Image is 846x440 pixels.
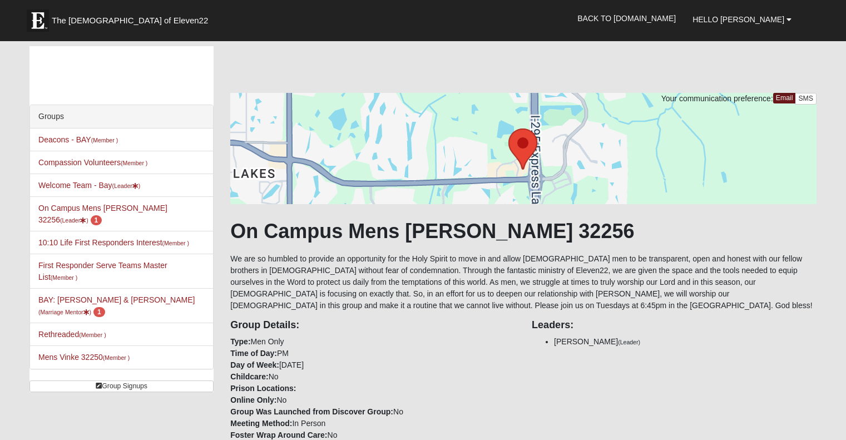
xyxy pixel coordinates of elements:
small: (Member ) [51,274,77,281]
a: SMS [795,93,817,105]
div: Groups [30,105,213,128]
small: (Leader ) [60,217,88,224]
a: BAY: [PERSON_NAME] & [PERSON_NAME](Marriage Mentor) 1 [38,295,195,316]
small: (Leader ) [112,182,141,189]
img: Eleven22 logo [27,9,49,32]
small: (Leader) [618,339,640,345]
small: (Member ) [91,137,118,144]
span: number of pending members [91,215,102,225]
a: Back to [DOMAIN_NAME] [569,4,684,32]
a: The [DEMOGRAPHIC_DATA] of Eleven22 [21,4,244,32]
h1: On Campus Mens [PERSON_NAME] 32256 [230,219,817,243]
strong: Meeting Method: [230,419,292,428]
strong: Childcare: [230,372,268,381]
a: Compassion Volunteers(Member ) [38,158,147,167]
span: number of pending members [93,307,105,317]
a: Mens Vinke 32250(Member ) [38,353,130,362]
span: Your communication preference: [661,94,773,103]
strong: Online Only: [230,395,276,404]
a: Deacons - BAY(Member ) [38,135,118,144]
strong: Day of Week: [230,360,279,369]
a: Welcome Team - Bay(Leader) [38,181,140,190]
h4: Leaders: [532,319,817,332]
a: On Campus Mens [PERSON_NAME] 32256(Leader) 1 [38,204,167,224]
a: Group Signups [29,380,214,392]
small: (Member ) [162,240,189,246]
li: [PERSON_NAME] [554,336,817,348]
small: (Marriage Mentor ) [38,309,91,315]
span: Hello [PERSON_NAME] [692,15,784,24]
a: Email [773,93,796,103]
h4: Group Details: [230,319,515,332]
strong: Prison Locations: [230,384,296,393]
strong: Type: [230,337,250,346]
a: Rethreaded(Member ) [38,330,106,339]
a: 10:10 Life First Responders Interest(Member ) [38,238,189,247]
strong: Group Was Launched from Discover Group: [230,407,393,416]
small: (Member ) [103,354,130,361]
a: Hello [PERSON_NAME] [684,6,800,33]
strong: Time of Day: [230,349,277,358]
small: (Member ) [121,160,147,166]
small: (Member ) [79,332,106,338]
a: First Responder Serve Teams Master List(Member ) [38,261,167,281]
span: The [DEMOGRAPHIC_DATA] of Eleven22 [52,15,208,26]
